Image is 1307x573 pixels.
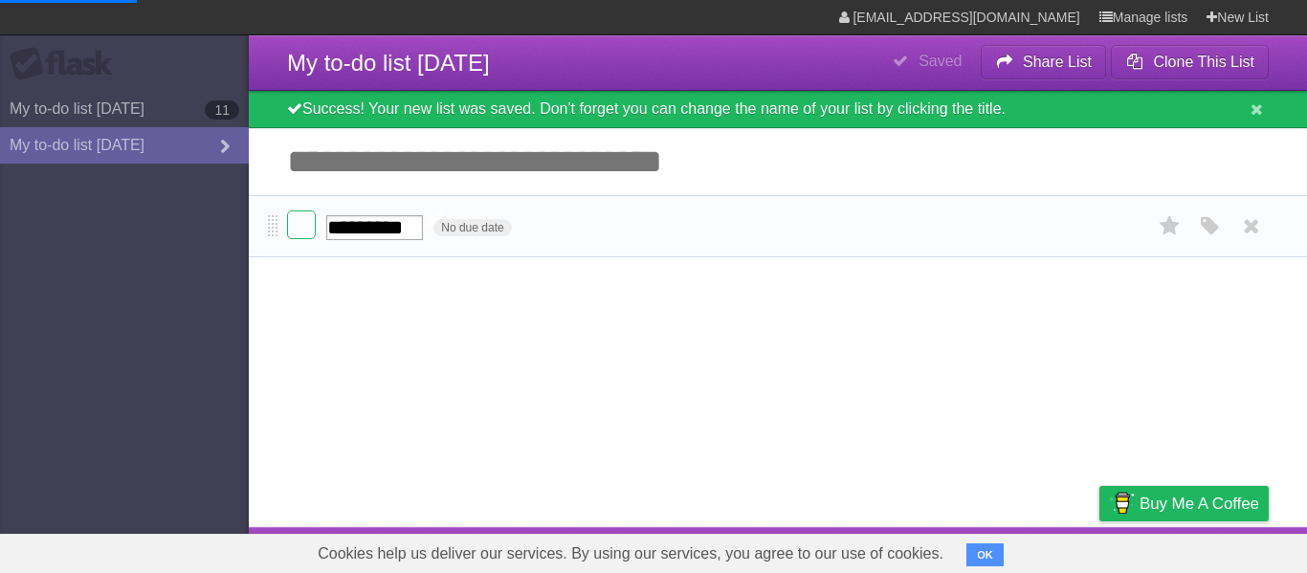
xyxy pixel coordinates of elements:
[1148,532,1269,568] a: Suggest a feature
[966,543,1004,566] button: OK
[1153,54,1254,70] b: Clone This List
[981,45,1107,79] button: Share List
[287,50,490,76] span: My to-do list [DATE]
[249,91,1307,128] div: Success! Your new list was saved. Don't forget you can change the name of your list by clicking t...
[845,532,885,568] a: About
[299,535,963,573] span: Cookies help us deliver our services. By using our services, you agree to our use of cookies.
[287,210,316,239] label: Done
[908,532,986,568] a: Developers
[1152,210,1188,242] label: Star task
[1074,532,1124,568] a: Privacy
[433,219,511,236] span: No due date
[1009,532,1052,568] a: Terms
[205,100,239,120] b: 11
[1111,45,1269,79] button: Clone This List
[1140,487,1259,520] span: Buy me a coffee
[1023,54,1092,70] b: Share List
[919,53,962,69] b: Saved
[10,47,124,81] div: Flask
[1109,487,1135,519] img: Buy me a coffee
[1099,486,1269,521] a: Buy me a coffee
